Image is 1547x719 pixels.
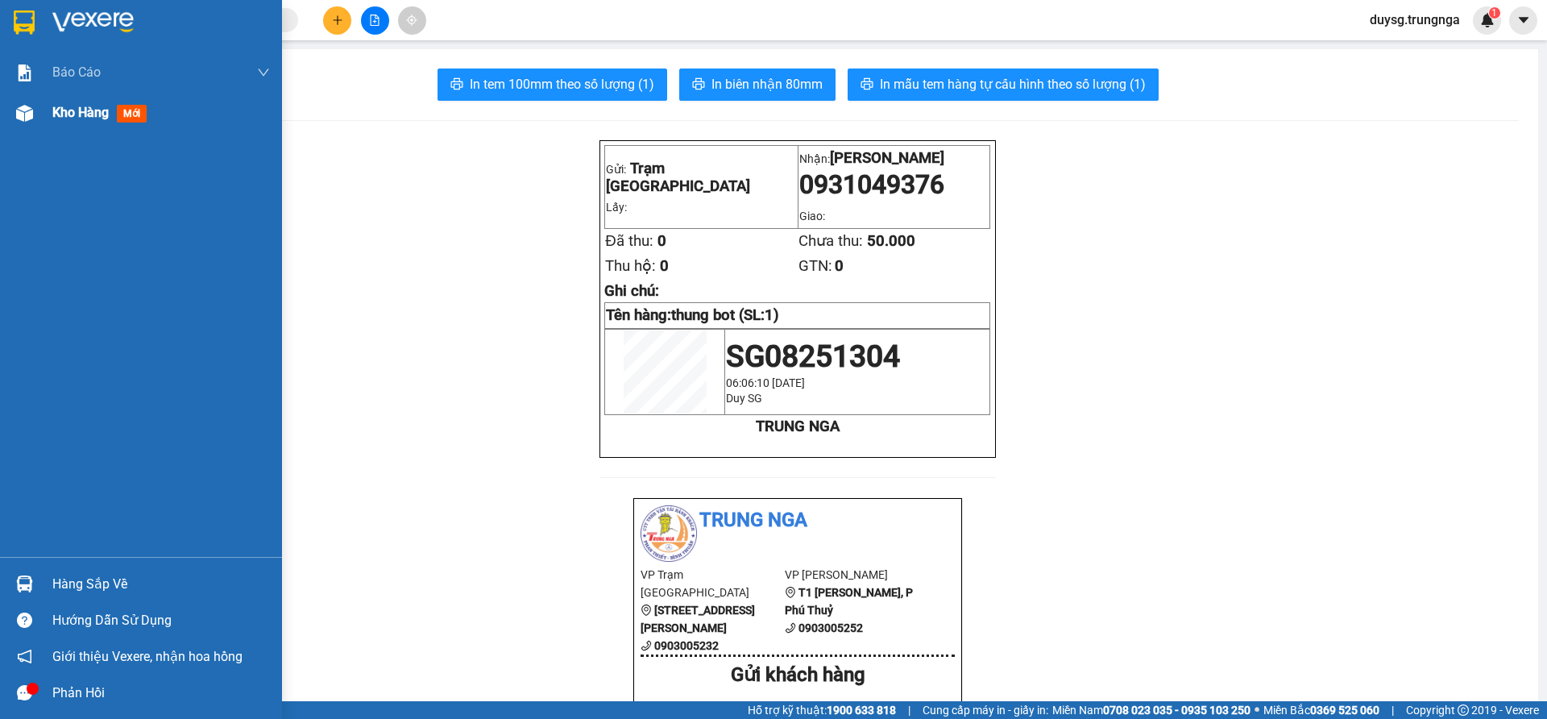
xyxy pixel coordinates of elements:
[1516,13,1531,27] span: caret-down
[406,15,417,26] span: aim
[798,621,863,634] b: 0903005252
[438,69,667,101] button: printerIn tem 100mm theo số lượng (1)
[153,9,298,42] p: Nhận:
[641,604,755,634] b: [STREET_ADDRESS][PERSON_NAME]
[6,62,31,77] span: Lấy:
[6,24,151,60] span: Trạm [GEOGRAPHIC_DATA]
[323,6,351,35] button: plus
[1480,13,1495,27] img: icon-new-feature
[16,576,33,592] img: warehouse-icon
[711,74,823,94] span: In biên nhận 80mm
[785,587,796,598] span: environment
[606,160,750,195] span: Trạm [GEOGRAPHIC_DATA]
[748,701,896,719] span: Hỗ trợ kỹ thuật:
[799,169,944,200] span: 0931049376
[604,282,659,300] span: Ghi chú:
[861,77,873,93] span: printer
[654,639,719,652] b: 0903005232
[1458,704,1469,716] span: copyright
[880,74,1146,94] span: In mẫu tem hàng tự cấu hình theo số lượng (1)
[1357,10,1473,30] span: duysg.trungnga
[641,660,955,691] div: Gửi khách hàng
[756,418,840,435] strong: TRUNG NGA
[848,69,1159,101] button: printerIn mẫu tem hàng tự cấu hình theo số lượng (1)
[641,605,652,616] span: environment
[1391,701,1394,719] span: |
[798,232,863,250] span: Chưa thu:
[606,306,779,324] strong: Tên hàng:
[785,566,929,584] li: VP [PERSON_NAME]
[692,77,705,93] span: printer
[835,257,844,275] span: 0
[606,201,627,214] span: Lấy:
[1255,707,1259,713] span: ⚪️
[52,572,270,596] div: Hàng sắp về
[641,505,697,562] img: logo.jpg
[923,701,1048,719] span: Cung cấp máy in - giấy in:
[153,77,183,93] span: Giao:
[60,117,69,135] span: 0
[52,681,270,705] div: Phản hồi
[799,210,825,222] span: Giao:
[117,105,147,123] span: mới
[726,376,805,389] span: 06:06:10 [DATE]
[684,700,759,715] span: SG08251304
[798,697,955,715] div: In ngày: [DATE] 06:12
[1103,704,1250,717] strong: 0708 023 035 - 0935 103 250
[153,117,187,135] span: GTN:
[470,74,654,94] span: In tem 100mm theo số lượng (1)
[14,10,35,35] img: logo-vxr
[726,392,762,405] span: Duy SG
[606,160,796,195] p: Gửi:
[153,98,218,115] span: Chưa thu:
[6,117,56,135] span: Thu hộ:
[153,24,268,42] span: [PERSON_NAME]
[785,586,913,617] b: T1 [PERSON_NAME], P Phú Thuỷ
[605,232,653,250] span: Đã thu:
[798,257,832,275] span: GTN:
[726,339,900,374] span: SG08251304
[641,566,785,601] li: VP Trạm [GEOGRAPHIC_DATA]
[153,44,298,75] span: 0931049376
[657,232,666,250] span: 0
[6,98,53,115] span: Đã thu:
[57,98,66,115] span: 0
[361,6,389,35] button: file-add
[190,117,199,135] span: 0
[867,232,915,250] span: 50.000
[641,697,798,717] div: Mã đơn:
[16,105,33,122] img: warehouse-icon
[17,613,32,628] span: question-circle
[799,149,989,167] p: Nhận:
[450,77,463,93] span: printer
[671,306,779,324] span: thung bot (SL:
[679,69,836,101] button: printerIn biên nhận 80mm
[1491,7,1497,19] span: 1
[222,98,270,115] span: 50.000
[17,649,32,664] span: notification
[1052,701,1250,719] span: Miền Nam
[369,15,380,26] span: file-add
[1310,704,1379,717] strong: 0369 525 060
[785,622,796,634] span: phone
[765,306,779,324] span: 1)
[52,62,101,82] span: Báo cáo
[16,64,33,81] img: solution-icon
[827,704,896,717] strong: 1900 633 818
[1509,6,1537,35] button: caret-down
[52,105,109,120] span: Kho hàng
[641,640,652,651] span: phone
[398,6,426,35] button: aim
[17,685,32,700] span: message
[52,646,243,667] span: Giới thiệu Vexere, nhận hoa hồng
[660,257,669,275] span: 0
[1489,7,1500,19] sup: 1
[641,505,955,536] li: Trung Nga
[830,149,944,167] span: [PERSON_NAME]
[908,701,910,719] span: |
[332,15,343,26] span: plus
[1263,701,1379,719] span: Miền Bắc
[6,24,151,60] p: Gửi:
[605,257,656,275] span: Thu hộ:
[52,609,270,633] div: Hướng dẫn sử dụng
